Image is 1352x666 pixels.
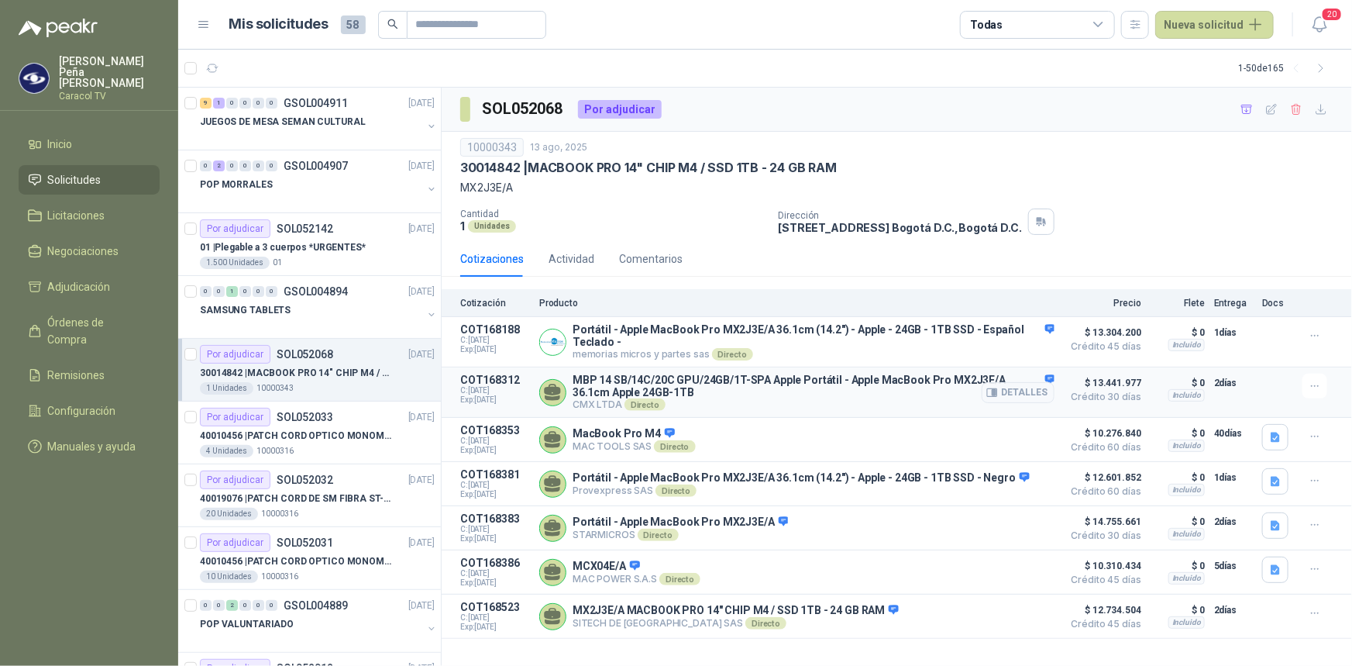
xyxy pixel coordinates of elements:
[200,571,258,583] div: 10 Unidades
[48,402,116,419] span: Configuración
[200,303,291,318] p: SAMSUNG TABLETS
[659,573,700,585] div: Directo
[261,571,298,583] p: 10000316
[48,278,111,295] span: Adjudicación
[460,424,530,437] p: COT168353
[408,410,435,425] p: [DATE]
[200,429,393,443] p: 40010456 | PATCH CORD OPTICO MONOMODO 100MTS
[387,19,398,29] span: search
[460,557,530,569] p: COT168386
[200,533,270,552] div: Por adjudicar
[460,336,530,345] span: C: [DATE]
[573,573,700,585] p: MAC POWER S.A.S
[549,250,594,267] div: Actividad
[239,600,251,611] div: 0
[460,534,530,543] span: Exp: [DATE]
[1064,487,1141,496] span: Crédito 60 días
[226,600,238,611] div: 2
[1214,512,1253,531] p: 2 días
[19,396,160,426] a: Configuración
[200,240,366,255] p: 01 | Plegable a 3 cuerpos *URGENTES*
[178,213,441,276] a: Por adjudicarSOL052142[DATE] 01 |Plegable a 3 cuerpos *URGENTES*1.500 Unidades01
[460,613,530,623] span: C: [DATE]
[624,399,666,411] div: Directo
[460,601,530,613] p: COT168523
[19,432,160,461] a: Manuales y ayuda
[573,516,788,530] p: Portátil - Apple MacBook Pro MX2J3E/A
[460,623,530,632] span: Exp: [DATE]
[48,243,119,260] span: Negociaciones
[200,157,438,206] a: 0 2 0 0 0 0 GSOL004907[DATE] POP MORRALES
[213,160,225,171] div: 2
[1306,11,1333,39] button: 20
[654,440,695,453] div: Directo
[460,569,530,578] span: C: [DATE]
[460,209,765,219] p: Cantidad
[1168,616,1205,629] div: Incluido
[1168,440,1205,452] div: Incluido
[1064,374,1141,392] span: $ 13.441.977
[573,427,696,441] p: MacBook Pro M4
[573,440,696,453] p: MAC TOOLS SAS
[266,160,277,171] div: 0
[48,438,136,455] span: Manuales y ayuda
[277,349,333,360] p: SOL052068
[408,473,435,488] p: [DATE]
[460,374,530,386] p: COT168312
[1168,484,1205,496] div: Incluido
[1151,424,1205,443] p: $ 0
[573,529,788,541] p: STARMICROS
[178,339,441,402] a: Por adjudicarSOL052068[DATE] 30014842 |MACBOOK PRO 14" CHIP M4 / SSD 1TB - 24 GB RAM1 Unidades100...
[573,604,899,618] p: MX2J3E/A MACBOOK PRO 14" CHIP M4 / SSD 1TB - 24 GB RAM
[48,314,145,348] span: Órdenes de Compra
[284,286,348,297] p: GSOL004894
[1064,392,1141,402] span: Crédito 30 días
[1064,512,1141,531] span: $ 14.755.661
[1064,468,1141,487] span: $ 12.601.852
[19,129,160,159] a: Inicio
[468,220,516,233] div: Unidades
[48,136,73,153] span: Inicio
[1064,323,1141,342] span: $ 13.304.200
[253,98,264,109] div: 0
[239,160,251,171] div: 0
[226,98,238,109] div: 0
[178,464,441,527] a: Por adjudicarSOL052032[DATE] 40019076 |PATCH CORD DE SM FIBRA ST-ST 1 MTS20 Unidades10000316
[200,508,258,520] div: 20 Unidades
[200,596,438,646] a: 0 0 2 0 0 0 GSOL004889[DATE] POP VALUNTARIADO
[1064,557,1141,575] span: $ 10.310.434
[573,617,899,630] p: SITECH DE [GEOGRAPHIC_DATA] SAS
[277,412,333,423] p: SOL052033
[655,485,697,497] div: Directo
[460,298,530,309] p: Cotización
[619,250,683,267] div: Comentarios
[266,98,277,109] div: 0
[1321,7,1343,22] span: 20
[200,471,270,489] div: Por adjudicar
[200,600,212,611] div: 0
[1214,468,1253,487] p: 1 días
[1214,374,1253,392] p: 2 días
[460,138,524,157] div: 10000343
[970,16,1003,33] div: Todas
[408,96,435,111] p: [DATE]
[213,98,225,109] div: 1
[1214,424,1253,443] p: 40 días
[483,97,566,121] h3: SOL052068
[19,19,98,37] img: Logo peakr
[19,201,160,230] a: Licitaciones
[408,347,435,362] p: [DATE]
[1064,619,1141,629] span: Crédito 45 días
[1214,298,1253,309] p: Entrega
[200,282,438,332] a: 0 0 1 0 0 0 GSOL004894[DATE] SAMSUNG TABLETS
[273,257,282,269] p: 01
[266,600,277,611] div: 0
[573,471,1030,485] p: Portátil - Apple MacBook Pro MX2J3E/A 36.1cm (14.2") - Apple - 24GB - 1TB SSD - Negro
[178,402,441,464] a: Por adjudicarSOL052033[DATE] 40010456 |PATCH CORD OPTICO MONOMODO 100MTS4 Unidades10000316
[1214,601,1253,619] p: 2 días
[200,219,270,238] div: Por adjudicar
[1151,298,1205,309] p: Flete
[1238,56,1333,81] div: 1 - 50 de 165
[460,250,524,267] div: Cotizaciones
[460,468,530,481] p: COT168381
